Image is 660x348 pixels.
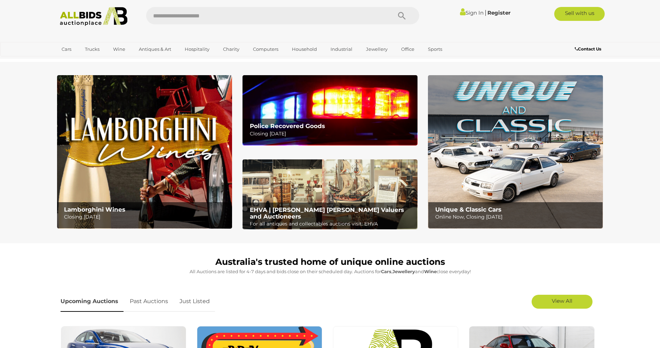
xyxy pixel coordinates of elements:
img: Allbids.com.au [56,7,132,26]
a: Sign In [460,9,484,16]
a: Sell with us [554,7,605,21]
a: Sports [423,43,447,55]
b: Contact Us [575,46,601,52]
img: Unique & Classic Cars [428,75,603,229]
b: EHVA | [PERSON_NAME] [PERSON_NAME] Valuers and Auctioneers [250,206,404,220]
a: Unique & Classic Cars Unique & Classic Cars Online Now, Closing [DATE] [428,75,603,229]
strong: Wine [424,269,437,274]
b: Lamborghini Wines [64,206,125,213]
a: Wine [109,43,130,55]
a: Antiques & Art [134,43,176,55]
p: Closing [DATE] [250,129,414,138]
strong: Jewellery [392,269,415,274]
a: Trucks [80,43,104,55]
a: Lamborghini Wines Lamborghini Wines Closing [DATE] [57,75,232,229]
span: | [485,9,486,16]
img: Lamborghini Wines [57,75,232,229]
a: Charity [218,43,244,55]
h1: Australia's trusted home of unique online auctions [61,257,600,267]
a: Computers [248,43,283,55]
img: EHVA | Evans Hastings Valuers and Auctioneers [242,159,418,230]
p: Online Now, Closing [DATE] [435,213,599,221]
a: Hospitality [180,43,214,55]
a: Upcoming Auctions [61,291,124,312]
a: Industrial [326,43,357,55]
a: Household [287,43,321,55]
button: Search [384,7,419,24]
p: All Auctions are listed for 4-7 days and bids close on their scheduled day. Auctions for , and cl... [61,268,600,276]
a: Contact Us [575,45,603,53]
a: Cars [57,43,76,55]
a: [GEOGRAPHIC_DATA] [57,55,116,66]
a: Office [397,43,419,55]
b: Police Recovered Goods [250,122,325,129]
a: Just Listed [174,291,215,312]
a: Police Recovered Goods Police Recovered Goods Closing [DATE] [242,75,418,145]
p: For all antiques and collectables auctions visit: EHVA [250,220,414,228]
img: Police Recovered Goods [242,75,418,145]
a: Register [487,9,510,16]
a: EHVA | Evans Hastings Valuers and Auctioneers EHVA | [PERSON_NAME] [PERSON_NAME] Valuers and Auct... [242,159,418,230]
b: Unique & Classic Cars [435,206,501,213]
a: Jewellery [361,43,392,55]
a: Past Auctions [125,291,173,312]
a: View All [532,295,593,309]
span: View All [552,298,572,304]
p: Closing [DATE] [64,213,228,221]
strong: Cars [381,269,391,274]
